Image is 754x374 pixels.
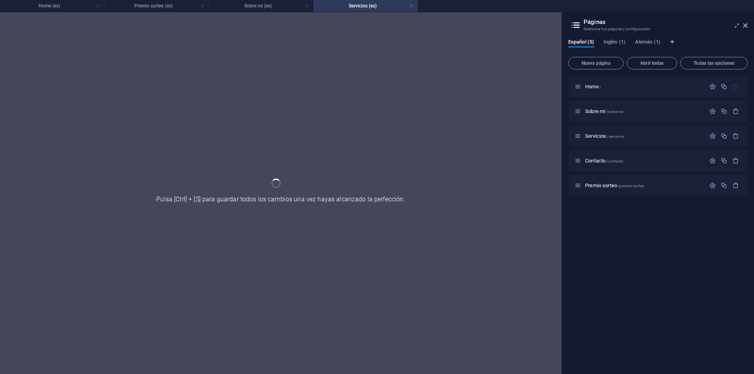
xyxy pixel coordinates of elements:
[721,83,727,90] div: Duplicar
[583,133,705,139] div: Servicios/servicios
[721,108,727,115] div: Duplicar
[572,61,620,66] span: Nueva página
[209,2,313,10] h4: Sobre mí (es)
[709,157,716,164] div: Configuración
[584,26,732,33] h3: Gestionar tus páginas y configuración
[606,159,624,163] span: /contacto
[585,108,623,114] span: Sobre mí
[604,37,626,48] span: Inglés (1)
[568,37,594,48] span: Español (5)
[721,133,727,139] div: Duplicar
[721,157,727,164] div: Duplicar
[618,184,644,188] span: /premio-sorteo
[583,109,705,114] div: Sobre mí/sobre-mi
[568,39,748,54] div: Pestañas de idiomas
[732,157,739,164] div: Eliminar
[583,158,705,163] div: Contacto/contacto
[600,85,601,89] span: /
[583,84,705,89] div: Home/
[606,109,623,114] span: /sobre-mi
[104,2,209,10] h4: Premio sorteo (es)
[732,182,739,189] div: Eliminar
[709,108,716,115] div: Configuración
[585,182,644,188] span: Haz clic para abrir la página
[721,182,727,189] div: Duplicar
[635,37,661,48] span: Alemán (1)
[585,133,624,139] span: Servicios
[584,18,748,26] h2: Páginas
[680,57,748,69] button: Todas las opciones
[568,57,624,69] button: Nueva página
[630,61,673,66] span: Abrir todas
[684,61,744,66] span: Todas las opciones
[732,83,739,90] div: La página principal no puede eliminarse
[583,183,705,188] div: Premio sorteo/premio-sorteo
[709,133,716,139] div: Configuración
[313,2,418,10] h4: Servicios (es)
[732,133,739,139] div: Eliminar
[709,182,716,189] div: Configuración
[627,57,677,69] button: Abrir todas
[585,84,601,89] span: Home
[607,134,624,139] span: /servicios
[732,108,739,115] div: Eliminar
[585,158,624,164] span: Haz clic para abrir la página
[709,83,716,90] div: Configuración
